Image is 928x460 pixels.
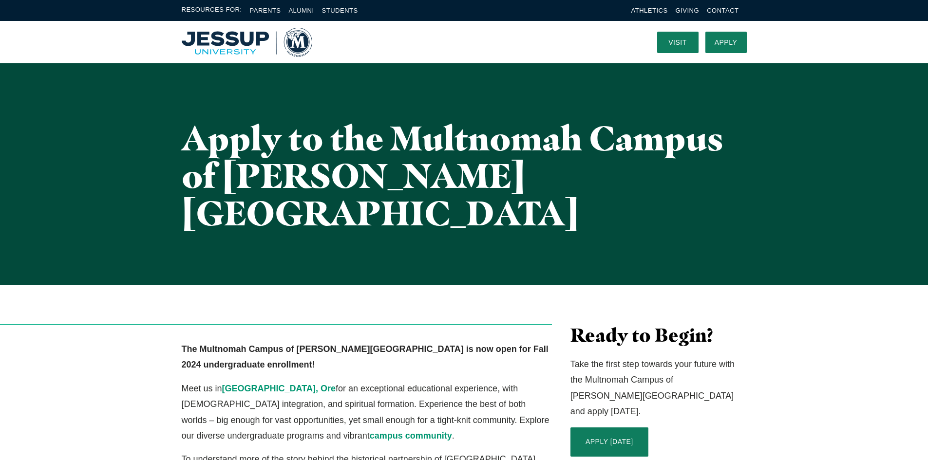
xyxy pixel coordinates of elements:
img: Multnomah University Logo [182,28,312,57]
p: Take the first step towards your future with the Multnomah Campus of [PERSON_NAME][GEOGRAPHIC_DAT... [570,356,747,420]
a: Visit [657,32,699,53]
span: Resources For: [182,5,242,16]
p: Meet us in for an exceptional educational experience, with [DEMOGRAPHIC_DATA] integration, and sp... [182,381,552,444]
a: Apply [705,32,747,53]
h1: Apply to the Multnomah Campus of [PERSON_NAME][GEOGRAPHIC_DATA] [182,119,747,232]
a: APPLY [DATE] [570,427,648,457]
a: Athletics [631,7,668,14]
a: campus community [370,431,452,441]
a: [GEOGRAPHIC_DATA], Ore [222,384,336,393]
a: Contact [707,7,739,14]
a: Giving [676,7,700,14]
strong: The Multnomah Campus of [PERSON_NAME][GEOGRAPHIC_DATA] is now open for Fall 2024 undergraduate en... [182,344,549,369]
a: Students [322,7,358,14]
a: Parents [250,7,281,14]
a: Alumni [288,7,314,14]
h3: Ready to Begin? [570,324,747,347]
a: Home [182,28,312,57]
